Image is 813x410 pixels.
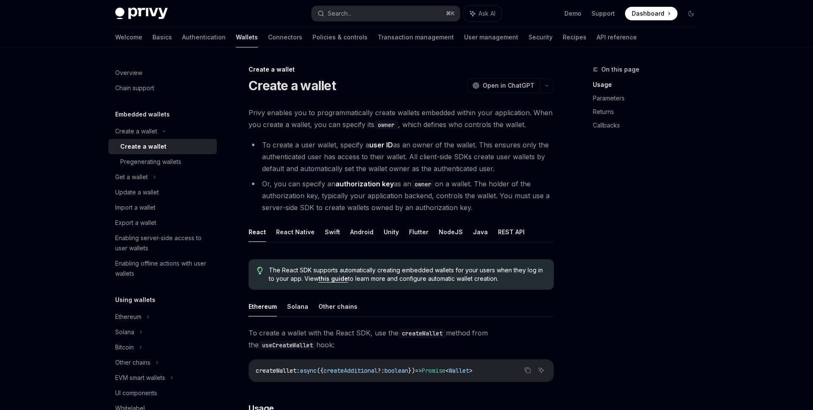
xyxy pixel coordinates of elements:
div: Bitcoin [115,342,134,352]
a: Update a wallet [108,185,217,200]
a: Usage [593,78,705,91]
button: REST API [498,222,525,242]
strong: user ID [369,141,393,149]
a: API reference [597,27,637,47]
span: On this page [601,64,639,75]
a: Basics [152,27,172,47]
a: Import a wallet [108,200,217,215]
button: Ethereum [249,296,277,316]
button: React [249,222,266,242]
li: To create a user wallet, specify a as an owner of the wallet. This ensures only the authenticated... [249,139,554,175]
div: Solana [115,327,134,337]
code: useCreateWallet [259,341,316,350]
button: Ask AI [536,365,547,376]
button: Solana [287,296,308,316]
code: owner [374,120,398,130]
code: owner [411,180,435,189]
svg: Tip [257,267,263,274]
a: Create a wallet [108,139,217,154]
a: Connectors [268,27,302,47]
span: boolean [384,367,408,374]
strong: authorization key [335,180,394,188]
div: Create a wallet [249,65,554,74]
button: React Native [276,222,315,242]
div: Search... [328,8,351,19]
span: ({ [317,367,324,374]
a: Welcome [115,27,142,47]
span: The React SDK supports automatically creating embedded wallets for your users when they log in to... [269,266,545,283]
a: Overview [108,65,217,80]
span: Ask AI [478,9,495,18]
a: Callbacks [593,119,705,132]
span: : [296,367,300,374]
span: Dashboard [632,9,664,18]
div: Update a wallet [115,187,159,197]
div: Chain support [115,83,154,93]
div: Other chains [115,357,150,368]
span: createAdditional [324,367,378,374]
code: createWallet [398,329,446,338]
a: Enabling server-side access to user wallets [108,230,217,256]
span: Open in ChatGPT [483,81,534,90]
div: Create a wallet [115,126,157,136]
div: Enabling server-side access to user wallets [115,233,212,253]
h1: Create a wallet [249,78,336,93]
button: Unity [384,222,399,242]
a: Support [592,9,615,18]
div: Get a wallet [115,172,148,182]
span: To create a wallet with the React SDK, use the method from the hook: [249,327,554,351]
a: Dashboard [625,7,677,20]
button: Swift [325,222,340,242]
span: }) [408,367,415,374]
a: UI components [108,385,217,401]
a: Authentication [182,27,226,47]
button: Flutter [409,222,429,242]
div: Ethereum [115,312,141,322]
img: dark logo [115,8,168,19]
span: Privy enables you to programmatically create wallets embedded within your application. When you c... [249,107,554,130]
a: Transaction management [378,27,454,47]
span: createWallet [256,367,296,374]
button: Open in ChatGPT [467,78,539,93]
a: Chain support [108,80,217,96]
div: Import a wallet [115,202,155,213]
a: Security [528,27,553,47]
span: Promise [422,367,445,374]
a: Pregenerating wallets [108,154,217,169]
a: this guide [318,275,348,283]
button: NodeJS [439,222,463,242]
button: Copy the contents from the code block [522,365,533,376]
span: Wallet [449,367,469,374]
button: Other chains [318,296,357,316]
h5: Embedded wallets [115,109,170,119]
a: Demo [564,9,581,18]
button: Android [350,222,373,242]
div: EVM smart wallets [115,373,165,383]
span: ⌘ K [446,10,455,17]
h5: Using wallets [115,295,155,305]
a: Recipes [563,27,586,47]
a: Export a wallet [108,215,217,230]
a: Policies & controls [312,27,368,47]
a: User management [464,27,518,47]
div: Export a wallet [115,218,156,228]
div: UI components [115,388,157,398]
div: Enabling offline actions with user wallets [115,258,212,279]
span: ?: [378,367,384,374]
span: < [445,367,449,374]
button: Ask AI [464,6,501,21]
button: Java [473,222,488,242]
li: Or, you can specify an as an on a wallet. The holder of the authorization key, typically your app... [249,178,554,213]
div: Pregenerating wallets [120,157,181,167]
a: Parameters [593,91,705,105]
div: Overview [115,68,142,78]
button: Search...⌘K [312,6,460,21]
button: Toggle dark mode [684,7,698,20]
div: Create a wallet [120,141,166,152]
span: => [415,367,422,374]
a: Returns [593,105,705,119]
a: Enabling offline actions with user wallets [108,256,217,281]
a: Wallets [236,27,258,47]
span: > [469,367,473,374]
span: async [300,367,317,374]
